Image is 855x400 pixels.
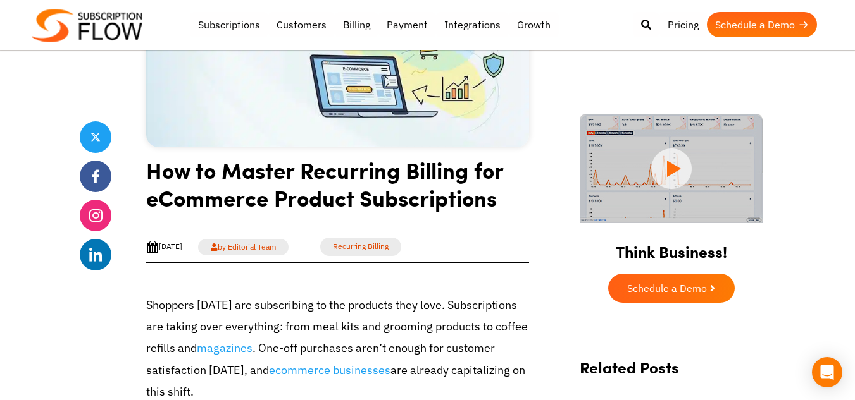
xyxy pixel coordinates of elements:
h2: Think Business! [567,227,776,267]
a: magazines [197,341,253,355]
a: ecommerce businesses [269,363,390,377]
a: Integrations [436,12,509,37]
a: Customers [268,12,335,37]
div: [DATE] [146,241,182,253]
a: Schedule a Demo [707,12,817,37]
span: Schedule a Demo [627,283,707,293]
a: Pricing [659,12,707,37]
div: Open Intercom Messenger [812,357,842,387]
h1: How to Master Recurring Billing for eCommerce Product Subscriptions [146,156,529,221]
h2: Related Posts [580,358,763,389]
a: Recurring Billing [320,238,401,256]
a: Growth [509,12,559,37]
a: Payment [378,12,436,37]
img: Subscriptionflow [32,9,142,42]
a: Subscriptions [190,12,268,37]
a: Schedule a Demo [608,274,735,303]
a: by Editorial Team [198,239,289,255]
img: intro video [580,114,763,223]
a: Billing [335,12,378,37]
